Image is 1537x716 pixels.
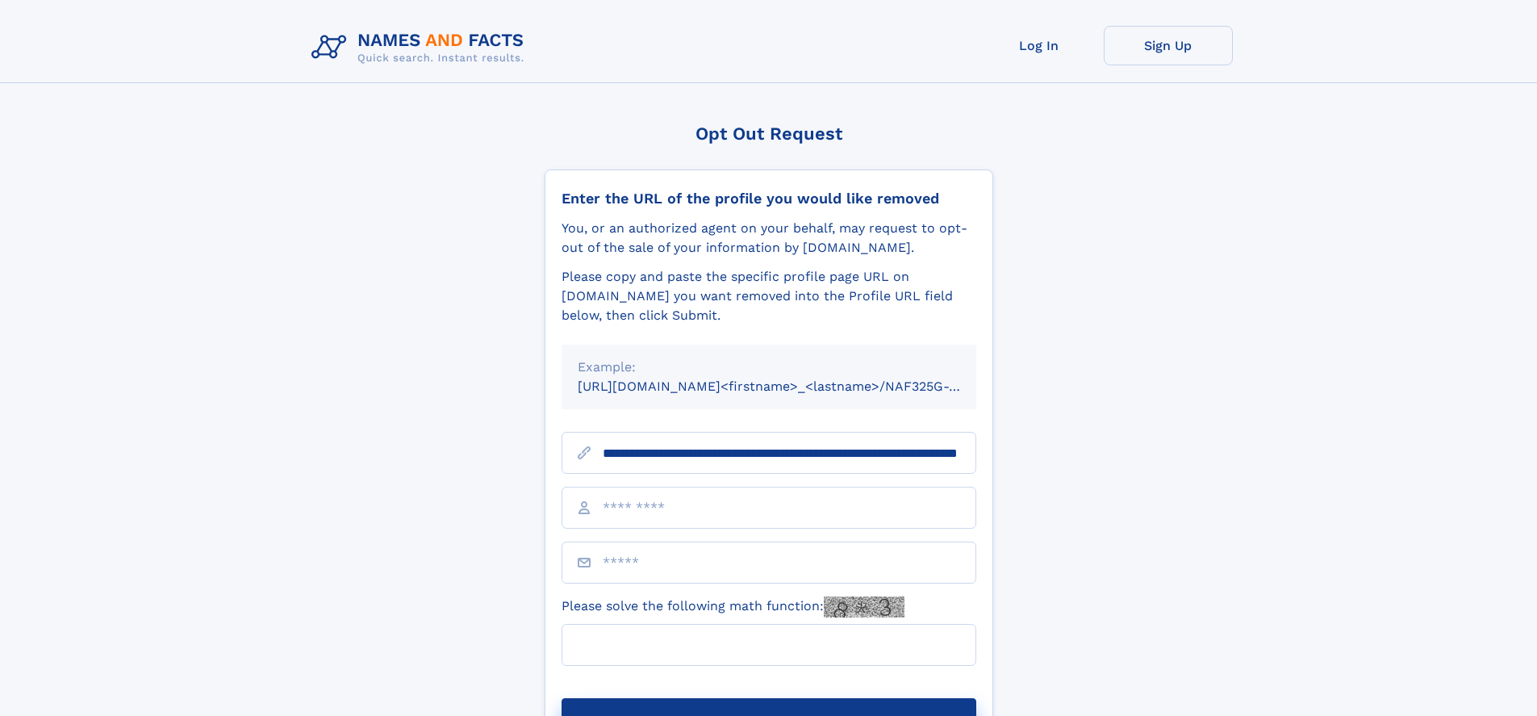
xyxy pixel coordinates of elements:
[562,267,976,325] div: Please copy and paste the specific profile page URL on [DOMAIN_NAME] you want removed into the Pr...
[1104,26,1233,65] a: Sign Up
[578,358,960,377] div: Example:
[562,190,976,207] div: Enter the URL of the profile you would like removed
[545,124,993,144] div: Opt Out Request
[562,219,976,258] div: You, or an authorized agent on your behalf, may request to opt-out of the sale of your informatio...
[578,379,1007,394] small: [URL][DOMAIN_NAME]<firstname>_<lastname>/NAF325G-xxxxxxxx
[305,26,537,69] img: Logo Names and Facts
[975,26,1104,65] a: Log In
[562,597,904,618] label: Please solve the following math function:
